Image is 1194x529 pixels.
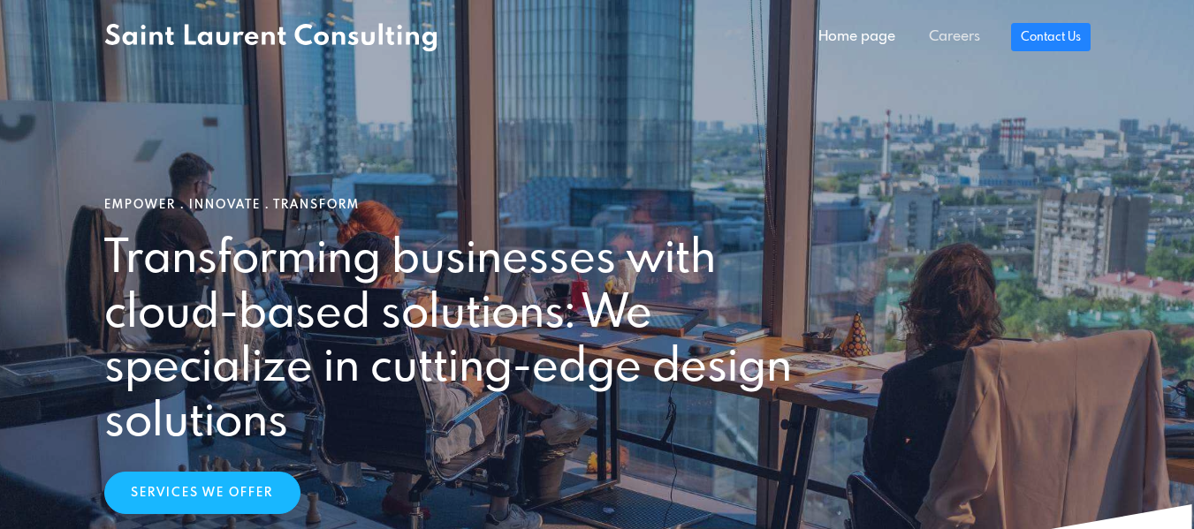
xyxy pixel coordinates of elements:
a: Careers [912,19,997,55]
h1: Empower . Innovate . Transform [104,198,1091,212]
a: Services We Offer [104,472,300,514]
a: Contact Us [1011,23,1090,51]
a: Home page [802,19,912,55]
h2: Transforming businesses with cloud-based solutions: We specialize in cutting-edge design solutions [104,233,844,450]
